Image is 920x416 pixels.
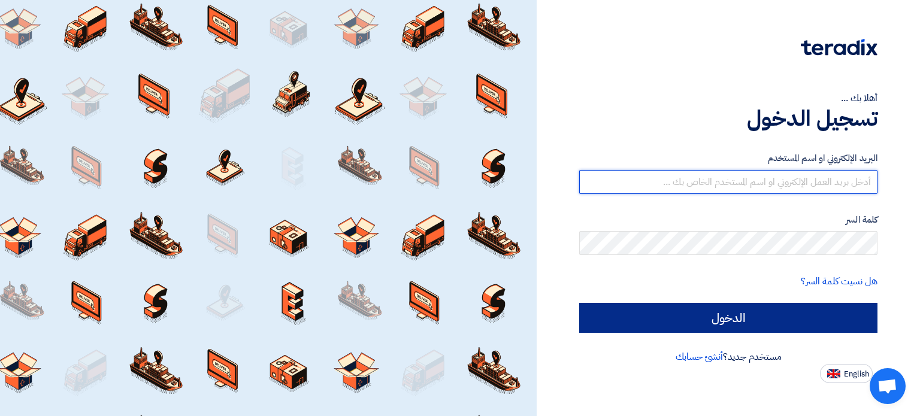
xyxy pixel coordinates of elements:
h1: تسجيل الدخول [579,105,877,132]
input: الدخول [579,303,877,333]
img: en-US.png [827,369,840,378]
input: أدخل بريد العمل الإلكتروني او اسم المستخدم الخاص بك ... [579,170,877,194]
label: كلمة السر [579,213,877,227]
div: مستخدم جديد؟ [579,350,877,364]
label: البريد الإلكتروني او اسم المستخدم [579,151,877,165]
a: Open chat [870,368,906,404]
button: English [820,364,873,383]
span: English [844,370,869,378]
a: أنشئ حسابك [676,350,723,364]
div: أهلا بك ... [579,91,877,105]
img: Teradix logo [801,39,877,56]
a: هل نسيت كلمة السر؟ [801,274,877,289]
